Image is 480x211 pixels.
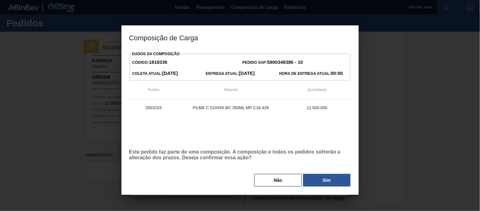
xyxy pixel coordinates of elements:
[243,60,267,65] font: Pedido SAP:
[303,174,351,187] button: Sim
[323,178,331,183] font: Sim
[206,71,239,76] font: Entrega atual:
[132,71,162,76] font: Coleta Atual:
[239,70,255,76] font: [DATE]
[132,52,180,56] font: Dados da Composição
[129,34,198,42] font: Composição de Carga
[331,70,343,76] font: 00:00
[146,105,162,110] font: 2003153
[224,88,238,92] font: Material
[279,71,331,76] font: Hora de Entrega Atual:
[254,174,302,187] button: Não
[129,149,340,160] font: Este pedido faz parte de uma composição. A composição e todos os pedidos sofrerão a alteração dos...
[162,70,178,76] font: [DATE]
[132,60,149,65] font: Código:
[193,105,269,110] font: FILME C.510X65 BC 350ML MP C18 429
[267,59,303,65] font: 5800348386 - 10
[148,88,159,92] font: Pedido
[307,105,327,110] font: 12.500.000
[274,178,282,183] font: Não
[307,88,327,92] font: Quantidade
[149,59,167,65] font: 1818336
